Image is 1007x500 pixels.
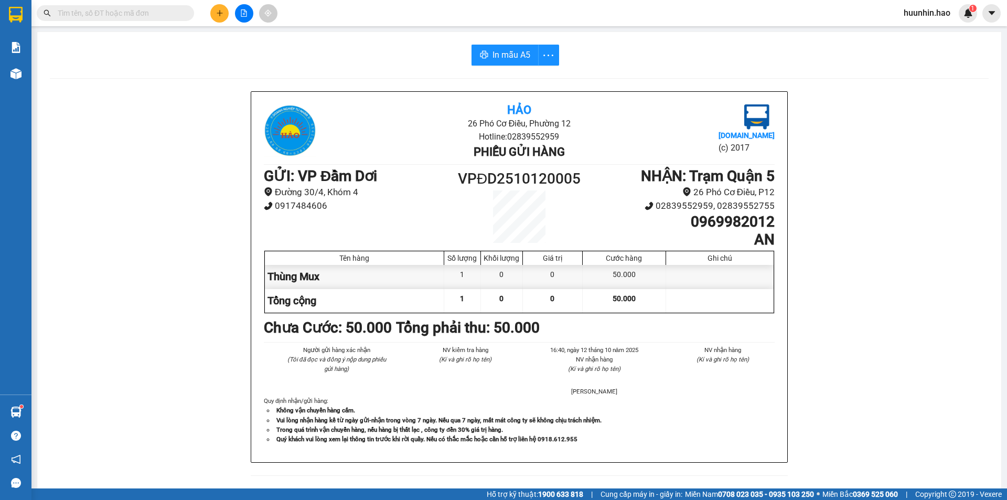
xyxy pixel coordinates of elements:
img: logo.jpg [264,104,316,157]
h1: 0969982012 [583,213,775,231]
sup: 1 [969,5,977,12]
span: phone [645,201,654,210]
span: environment [264,187,273,196]
img: logo.jpg [744,104,769,130]
sup: 1 [20,405,23,408]
span: notification [11,454,21,464]
button: printerIn mẫu A5 [472,45,539,66]
b: Chưa Cước : 50.000 [264,319,392,336]
strong: 0708 023 035 - 0935 103 250 [718,490,814,498]
li: 26 Phó Cơ Điều, Phường 12 [349,117,689,130]
strong: Trong quá trình vận chuyển hàng, nếu hàng bị thất lạc , công ty đền 30% giá trị hàng. [276,426,503,433]
li: Hotline: 02839552959 [349,130,689,143]
span: | [906,488,907,500]
span: search [44,9,51,17]
span: printer [480,50,488,60]
span: Cung cấp máy in - giấy in: [601,488,682,500]
span: Tổng cộng [267,294,316,307]
li: NV kiểm tra hàng [414,345,518,355]
li: NV nhận hàng [671,345,775,355]
div: Số lượng [447,254,478,262]
li: Đường 30/4, Khóm 4 [264,185,455,199]
div: 1 [444,265,481,289]
img: warehouse-icon [10,407,22,418]
div: 0 [523,265,583,289]
img: icon-new-feature [963,8,973,18]
button: more [538,45,559,66]
span: In mẫu A5 [492,48,530,61]
span: 1 [460,294,464,303]
strong: Không vận chuyển hàng cấm. [276,407,355,414]
span: more [539,49,559,62]
strong: 0369 525 060 [853,490,898,498]
span: Miền Bắc [822,488,898,500]
li: 16:40, ngày 12 tháng 10 năm 2025 [542,345,646,355]
div: Thùng Mux [265,265,444,289]
span: plus [216,9,223,17]
input: Tìm tên, số ĐT hoặc mã đơn [58,7,181,19]
span: question-circle [11,431,21,441]
button: caret-down [982,4,1001,23]
b: GỬI : VP Đầm Dơi [264,167,377,185]
h1: AN [583,231,775,249]
span: 50.000 [613,294,636,303]
div: Khối lượng [484,254,520,262]
span: huunhin.hao [895,6,959,19]
img: logo-vxr [9,7,23,23]
b: NHẬN : Trạm Quận 5 [641,167,775,185]
button: file-add [235,4,253,23]
span: phone [264,201,273,210]
li: Người gửi hàng xác nhận [285,345,389,355]
i: (Kí và ghi rõ họ tên) [568,365,620,373]
div: Ghi chú [669,254,771,262]
strong: Quý khách vui lòng xem lại thông tin trước khi rời quầy. Nếu có thắc mắc hoặc cần hỗ trợ liên hệ ... [276,435,577,443]
div: 50.000 [583,265,666,289]
i: (Kí và ghi rõ họ tên) [439,356,491,363]
div: Quy định nhận/gửi hàng : [264,396,775,443]
li: [PERSON_NAME] [542,387,646,396]
span: | [591,488,593,500]
span: caret-down [987,8,997,18]
span: ⚪️ [817,492,820,496]
span: message [11,478,21,488]
li: NV nhận hàng [542,355,646,364]
i: (Tôi đã đọc và đồng ý nộp dung phiếu gửi hàng) [287,356,386,373]
span: Miền Nam [685,488,814,500]
span: 0 [550,294,554,303]
div: Cước hàng [585,254,663,262]
span: environment [682,187,691,196]
h1: VPĐD2510120005 [455,167,583,190]
span: Hỗ trợ kỹ thuật: [487,488,583,500]
span: aim [264,9,272,17]
li: 02839552959, 02839552755 [583,199,775,213]
b: Tổng phải thu: 50.000 [396,319,540,336]
img: warehouse-icon [10,68,22,79]
strong: 1900 633 818 [538,490,583,498]
div: 0 [481,265,523,289]
span: 0 [499,294,504,303]
li: 26 Phó Cơ Điều, P12 [583,185,775,199]
i: (Kí và ghi rõ họ tên) [697,356,749,363]
strong: Vui lòng nhận hàng kể từ ngày gửi-nhận trong vòng 7 ngày. Nếu qua 7 ngày, mất mát công ty sẽ khôn... [276,417,602,424]
button: plus [210,4,229,23]
div: Giá trị [526,254,580,262]
li: (c) 2017 [719,141,775,154]
b: Phiếu gửi hàng [474,145,565,158]
span: copyright [949,491,956,498]
img: solution-icon [10,42,22,53]
li: 0917484606 [264,199,455,213]
button: aim [259,4,277,23]
span: 1 [971,5,974,12]
div: Tên hàng [267,254,441,262]
b: Hảo [507,103,531,116]
b: [DOMAIN_NAME] [719,131,775,140]
span: file-add [240,9,248,17]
